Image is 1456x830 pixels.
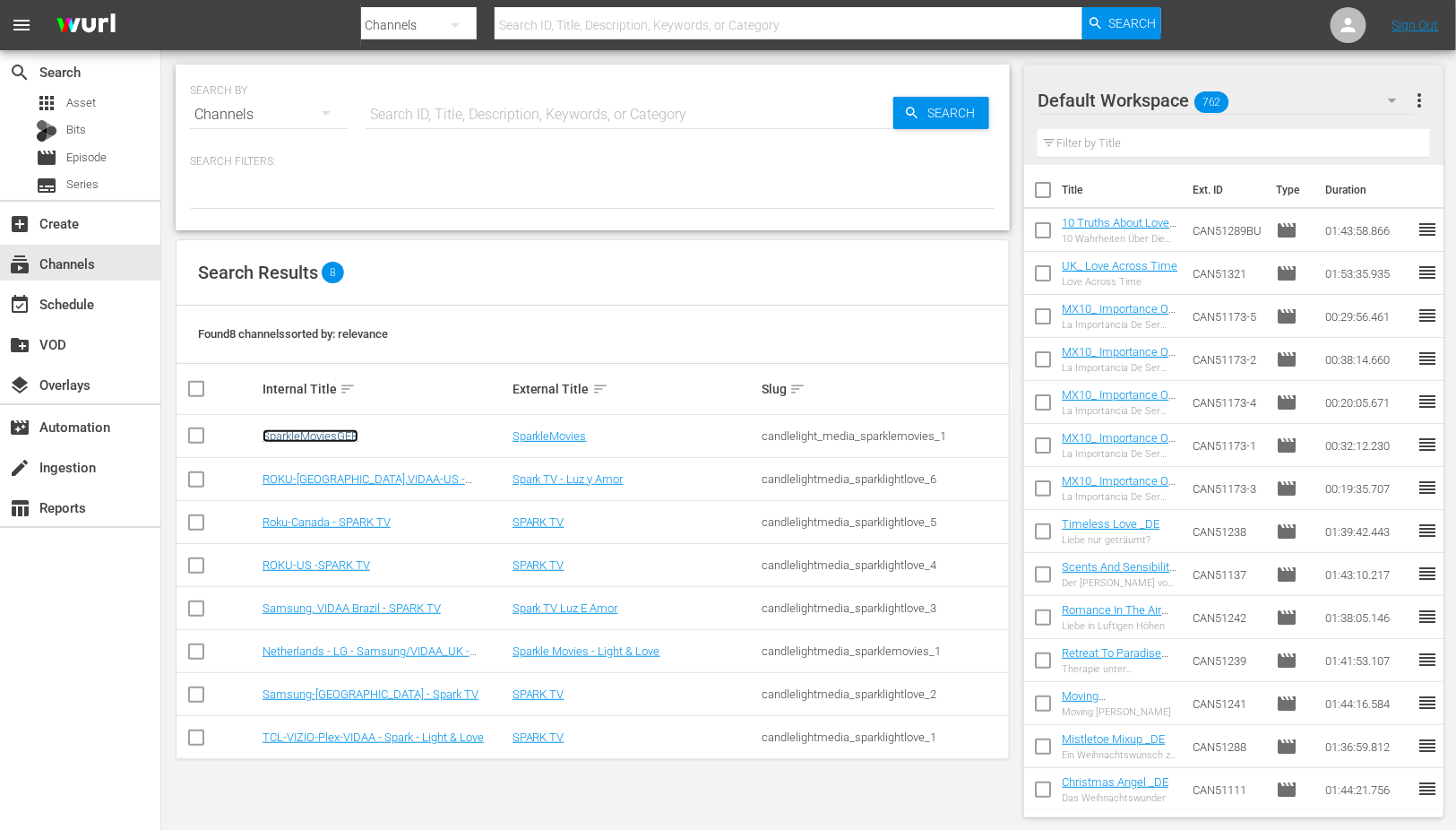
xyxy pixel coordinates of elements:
[1417,348,1438,369] span: reorder
[513,515,564,529] a: SPARK TV
[513,558,564,572] a: SPARK TV
[1185,424,1269,467] td: CAN51173-1
[1276,392,1297,413] span: Episode
[1276,779,1297,800] span: Episode
[1276,220,1297,241] span: Episode
[36,175,57,196] span: Series
[9,334,30,356] span: VOD
[1062,302,1176,356] a: MX10_ Importance Of Being [PERSON_NAME] _Eps_7-10
[1417,262,1438,283] span: reorder
[1318,639,1417,682] td: 01:41:53.107
[66,121,86,139] span: Bits
[1417,649,1438,670] span: reorder
[1276,607,1297,628] span: Episode
[9,294,30,316] span: Schedule
[1318,295,1417,338] td: 00:29:56.461
[9,497,30,519] span: Reports
[11,14,32,36] span: menu
[9,417,30,438] span: Automation
[1417,434,1438,455] span: reorder
[1417,477,1438,498] span: reorder
[762,558,1006,572] div: candlelightmedia_sparklightlove_4
[762,472,1006,486] div: candlelightmedia_sparklightlove_6
[190,154,995,169] p: Search Filters:
[1276,564,1297,585] span: Episode
[1195,83,1229,121] span: 762
[1276,736,1297,757] span: Episode
[1276,263,1297,284] span: Episode
[1062,620,1178,632] div: Liebe in Luftigen Höhen
[513,601,618,615] a: Spark TV Luz E Amor
[1276,521,1297,542] span: Episode
[1185,295,1269,338] td: CAN51173-5
[1318,682,1417,725] td: 01:44:16.584
[762,601,1006,615] div: candlelightmedia_sparklightlove_3
[1318,381,1417,424] td: 00:20:05.671
[1062,259,1177,272] a: UK_ Love Across Time
[1318,209,1417,252] td: 01:43:58.866
[1318,596,1417,639] td: 01:38:05.146
[1062,749,1178,761] div: Ein Weihnachtswunsch zu Viel
[66,176,99,194] span: Series
[1409,79,1430,122] button: more_vert
[1185,596,1269,639] td: CAN51242
[1109,7,1157,39] span: Search
[592,381,608,397] span: sort
[1062,491,1178,503] div: La Importancia De Ser [PERSON_NAME] Episodios 1-3
[1062,646,1168,673] a: Retreat To Paradise _DE
[1062,319,1178,331] div: La Importancia De Ser [PERSON_NAME] Episodios 7-10
[1062,603,1168,630] a: Romance In The Air _DE
[513,429,587,443] a: SparkleMovies
[513,472,624,486] a: Spark TV - Luz y Amor
[66,149,107,167] span: Episode
[1082,7,1161,39] button: Search
[263,731,484,744] a: TCL-VIZIO-Plex-VIDAA - Spark - Light & Love
[198,327,388,341] span: Found 8 channels sorted by: relevance
[1185,682,1269,725] td: CAN51241
[263,429,358,443] a: SparkleMoviesGER
[263,515,391,529] a: Roku-Canada - SPARK TV
[1062,517,1159,531] a: Timeless Love _DE
[1062,276,1177,288] div: Love Across Time
[1417,606,1438,627] span: reorder
[1318,252,1417,295] td: 01:53:35.935
[1185,768,1269,811] td: CAN51111
[1062,706,1178,718] div: Moving [PERSON_NAME]
[1062,448,1178,460] div: La Importancia De Ser [PERSON_NAME] Episodios 1-5
[1417,778,1438,800] span: reorder
[1183,165,1266,215] th: Ext. ID
[1062,560,1176,587] a: Scents And Sensibility _DE
[1276,693,1297,714] span: Episode
[920,97,989,129] span: Search
[1417,563,1438,584] span: reorder
[1062,216,1176,243] a: 10 Truths About Love _DE
[340,381,356,397] span: sort
[198,262,318,283] span: Search Results
[1417,391,1438,412] span: reorder
[9,375,30,396] span: Overlays
[1185,553,1269,596] td: CAN51137
[1276,650,1297,671] span: Episode
[1417,520,1438,541] span: reorder
[1062,663,1178,675] div: Therapie unter [PERSON_NAME]
[1185,381,1269,424] td: CAN51173-4
[1318,553,1417,596] td: 01:43:10.217
[1392,18,1439,32] a: Sign Out
[1062,689,1170,716] a: Moving [PERSON_NAME] _DE
[1185,209,1269,252] td: CAN51289BU
[1062,732,1165,746] a: Mistletoe Mixup _DE
[1062,431,1176,485] a: MX10_ Importance Of Being [PERSON_NAME] _Eps_1-5
[513,644,660,658] a: Sparkle Movies - Light & Love
[1062,792,1168,804] div: Das Weihnachtswunder
[9,457,30,479] span: Ingestion
[513,731,564,744] a: SPARK TV
[1062,165,1182,215] th: Title
[1318,338,1417,381] td: 00:38:14.660
[9,62,30,83] span: Search
[762,515,1006,529] div: candlelightmedia_sparklightlove_5
[1062,577,1178,589] div: Der [PERSON_NAME] von Zärtlichkeit
[36,92,57,114] span: Asset
[1314,165,1422,215] th: Duration
[1318,510,1417,553] td: 01:39:42.443
[1276,478,1297,499] span: Episode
